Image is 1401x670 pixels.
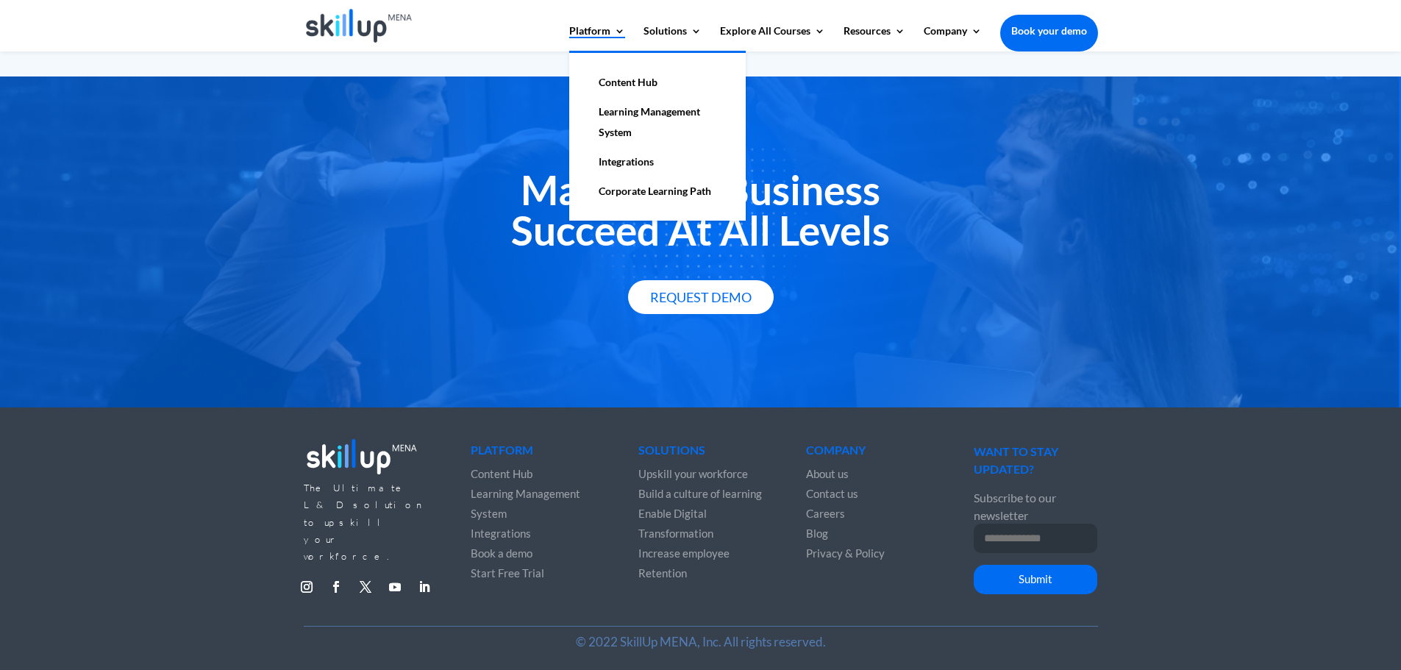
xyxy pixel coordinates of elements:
[471,467,532,480] a: Content Hub
[471,487,580,520] a: Learning Management System
[383,575,407,599] a: Follow on Youtube
[638,487,762,500] a: Build a culture of learning
[644,26,702,51] a: Solutions
[806,467,849,480] a: About us
[471,546,532,560] a: Book a demo
[974,489,1097,524] p: Subscribe to our newsletter
[584,177,731,206] a: Corporate Learning Path
[354,575,377,599] a: Follow on X
[569,26,625,51] a: Platform
[471,444,594,463] h4: Platform
[324,575,348,599] a: Follow on Facebook
[304,170,1098,258] h2: Make Your Business Succeed At All Levels
[1156,511,1401,670] iframe: Chat Widget
[471,527,531,540] a: Integrations
[1019,572,1052,585] span: Submit
[304,482,425,563] span: The Ultimate L&D solution to upskill your workforce.
[304,633,1098,650] p: © 2022 SkillUp MENA, Inc. All rights reserved.
[806,546,885,560] a: Privacy & Policy
[806,507,845,520] a: Careers
[584,97,731,147] a: Learning Management System
[806,527,828,540] a: Blog
[638,507,713,540] a: Enable Digital Transformation
[844,26,905,51] a: Resources
[806,487,858,500] a: Contact us
[584,147,731,177] a: Integrations
[638,444,762,463] h4: Solutions
[720,26,825,51] a: Explore All Courses
[295,575,318,599] a: Follow on Instagram
[584,68,731,97] a: Content Hub
[471,566,544,580] a: Start Free Trial
[638,467,748,480] a: Upskill your workforce
[924,26,982,51] a: Company
[974,565,1097,594] button: Submit
[413,575,436,599] a: Follow on LinkedIn
[304,434,420,477] img: footer_logo
[628,280,774,315] a: Request Demo
[974,444,1058,475] span: WANT TO STAY UPDATED?
[638,546,730,580] a: Increase employee Retention
[806,444,930,463] h4: Company
[306,9,413,43] img: Skillup Mena
[1000,15,1098,47] a: Book your demo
